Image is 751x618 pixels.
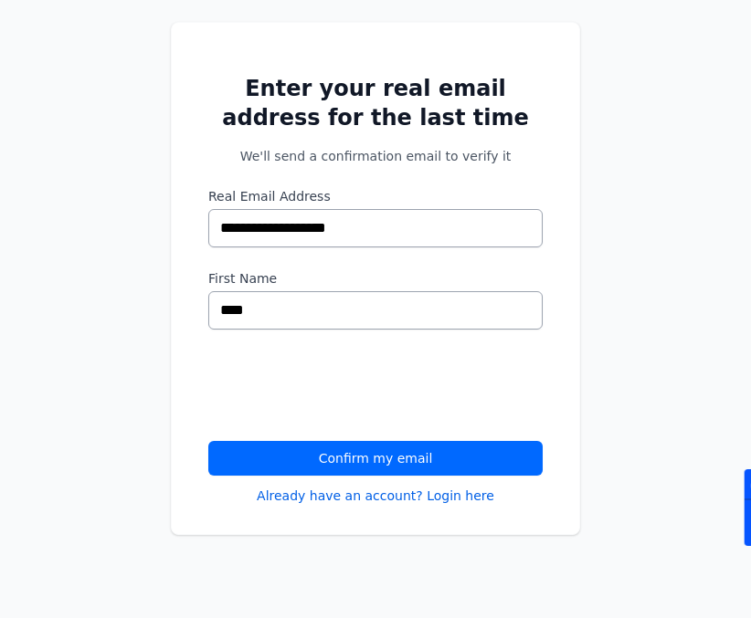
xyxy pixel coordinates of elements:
button: Confirm my email [208,441,543,476]
label: Real Email Address [208,187,543,205]
p: We'll send a confirmation email to verify it [208,147,543,165]
iframe: reCAPTCHA [208,351,486,423]
label: First Name [208,269,543,288]
h2: Enter your real email address for the last time [208,74,543,132]
a: Already have an account? Login here [257,487,494,505]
